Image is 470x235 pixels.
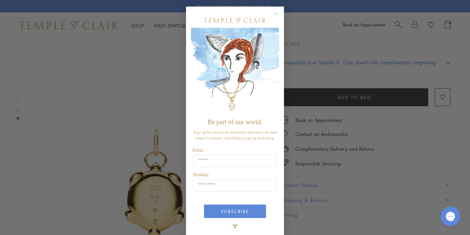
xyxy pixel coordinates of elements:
[437,204,463,228] iframe: Gorgias live chat messenger
[193,129,277,141] span: Sign up for exclusive collection previews, private event invitations, a birthday surprise and more.
[204,205,266,218] button: SUBSCRIBE
[204,18,266,23] img: Temple St. Clair
[275,13,284,21] button: Close dialog
[208,118,262,126] span: Be part of our world.
[193,148,203,153] span: Email
[191,28,279,115] img: c4a9eb12-d91a-4d4a-8ee0-386386f4f338.jpeg
[193,155,277,167] input: Email
[228,220,242,233] img: TSC
[193,172,209,177] span: Birthday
